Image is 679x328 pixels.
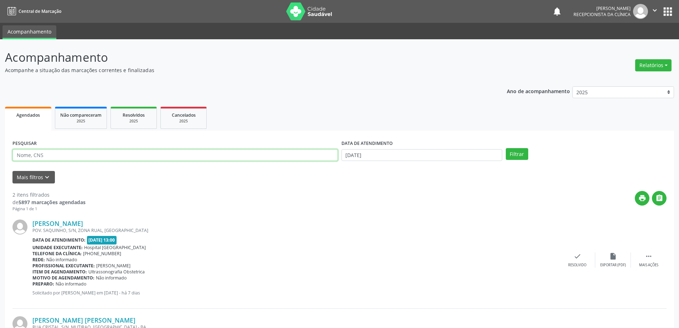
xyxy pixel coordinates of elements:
[639,263,658,268] div: Mais ações
[12,138,37,149] label: PESQUISAR
[87,236,117,244] span: [DATE] 13:00
[12,149,338,161] input: Nome, CNS
[32,316,135,324] a: [PERSON_NAME] [PERSON_NAME]
[633,4,648,19] img: img
[635,191,649,206] button: print
[638,194,646,202] i: print
[32,263,95,269] b: Profissional executante:
[573,252,581,260] i: check
[645,252,653,260] i: 
[655,194,663,202] i: 
[60,112,102,118] span: Não compareceram
[12,206,86,212] div: Página 1 de 1
[32,269,87,275] b: Item de agendamento:
[32,290,560,296] p: Solicitado por [PERSON_NAME] em [DATE] - há 7 dias
[32,237,86,243] b: Data de atendimento:
[5,49,473,66] p: Acompanhamento
[662,5,674,18] button: apps
[32,219,83,227] a: [PERSON_NAME]
[43,173,51,181] i: keyboard_arrow_down
[552,6,562,16] button: notifications
[84,244,146,251] span: Hospital [GEOGRAPHIC_DATA]
[609,252,617,260] i: insert_drive_file
[652,191,667,206] button: 
[46,257,77,263] span: Não informado
[56,281,86,287] span: Não informado
[5,66,473,74] p: Acompanhe a situação das marcações correntes e finalizadas
[116,118,151,124] div: 2025
[19,199,86,206] strong: 5897 marcações agendadas
[19,8,61,14] span: Central de Marcação
[123,112,145,118] span: Resolvidos
[573,11,631,17] span: Recepcionista da clínica
[341,138,393,149] label: DATA DE ATENDIMENTO
[12,219,27,234] img: img
[166,118,201,124] div: 2025
[32,275,94,281] b: Motivo de agendamento:
[573,5,631,11] div: [PERSON_NAME]
[32,281,54,287] b: Preparo:
[600,263,626,268] div: Exportar (PDF)
[32,227,560,233] div: POV. SAQUINHO, S/N, ZONA RUAL, [GEOGRAPHIC_DATA]
[96,275,127,281] span: Não informado
[32,251,82,257] b: Telefone da clínica:
[651,6,659,14] i: 
[506,148,528,160] button: Filtrar
[5,5,61,17] a: Central de Marcação
[83,251,121,257] span: [PHONE_NUMBER]
[60,118,102,124] div: 2025
[12,171,55,183] button: Mais filtroskeyboard_arrow_down
[16,112,40,118] span: Agendados
[648,4,662,19] button: 
[2,25,56,39] a: Acompanhamento
[635,59,672,71] button: Relatórios
[96,263,130,269] span: [PERSON_NAME]
[12,198,86,206] div: de
[172,112,196,118] span: Cancelados
[32,257,45,263] b: Rede:
[341,149,502,161] input: Selecione um intervalo
[568,263,586,268] div: Resolvido
[12,191,86,198] div: 2 itens filtrados
[32,244,83,251] b: Unidade executante:
[88,269,145,275] span: Ultrassonografia Obstetrica
[507,86,570,95] p: Ano de acompanhamento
